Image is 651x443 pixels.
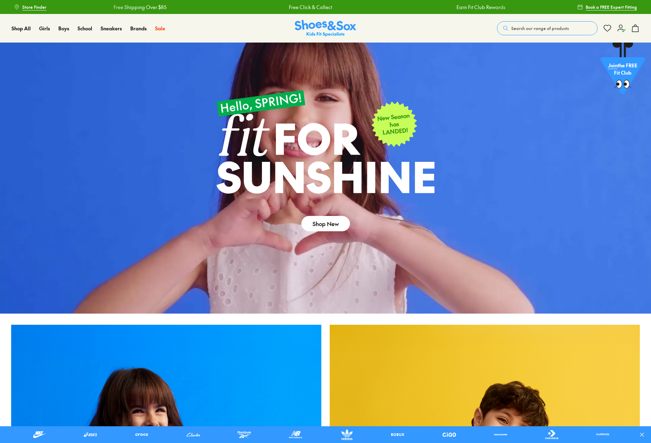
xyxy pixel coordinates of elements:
a: Brands [130,25,147,32]
span: Join [608,62,617,69]
a: Girls [39,25,50,32]
img: SNS_Logo_Responsive.svg [295,20,356,37]
a: Sale [155,25,165,32]
a: Sneakers [101,25,122,32]
span: Search our range of products [511,25,569,31]
a: Boys [58,25,69,32]
a: Store Finder [14,1,46,13]
p: the FREE Fit Club [600,56,645,82]
a: Earn Fit Club Rewards [456,3,505,11]
span: Book a FREE Expert Fitting [586,4,637,10]
a: Free Shipping Over $85 [113,3,166,11]
button: Search our range of products [497,21,598,35]
a: Shop New [301,216,350,231]
a: Book a FREE Expert Fitting [577,1,637,13]
span: Store Finder [22,4,46,10]
a: Shoes & Sox [295,20,356,37]
a: Jointhe FREE Fit Club [600,42,645,98]
a: School [78,25,92,32]
a: Shop All [12,25,31,32]
a: Free Click & Collect [288,3,331,11]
